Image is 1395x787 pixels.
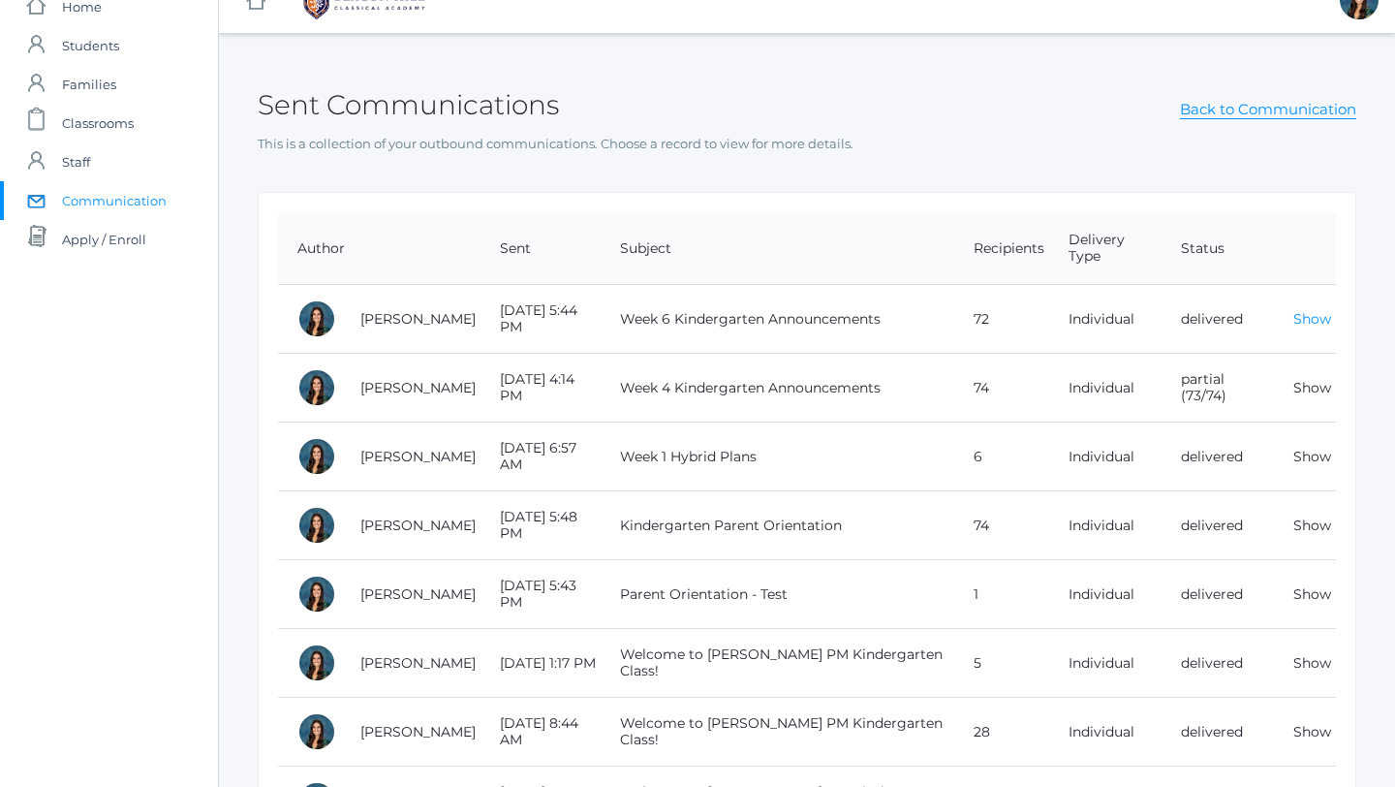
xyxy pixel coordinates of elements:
a: Show [1293,585,1331,603]
th: Author [278,212,480,285]
td: Welcome to [PERSON_NAME] PM Kindergarten Class! [601,629,953,698]
a: Show [1293,448,1331,465]
td: 28 [954,698,1049,767]
a: Show [1293,517,1331,534]
td: Welcome to [PERSON_NAME] PM Kindergarten Class! [601,698,953,767]
td: delivered [1162,629,1274,698]
td: Week 6 Kindergarten Announcements [601,285,953,354]
a: Show [1293,723,1331,740]
td: Week 1 Hybrid Plans [601,423,953,491]
td: [DATE] 5:48 PM [480,491,601,560]
th: Recipients [954,212,1049,285]
td: Parent Orientation - Test [601,560,953,629]
td: Week 4 Kindergarten Announcements [601,354,953,423]
td: delivered [1162,698,1274,767]
td: [DATE] 4:14 PM [480,354,601,423]
div: Jordyn Dewey [297,437,336,476]
td: [DATE] 8:44 AM [480,698,601,767]
a: [PERSON_NAME] [360,310,476,328]
span: Classrooms [62,104,134,142]
td: delivered [1162,491,1274,560]
a: Show [1293,379,1331,396]
div: Jordyn Dewey [297,506,336,545]
td: delivered [1162,285,1274,354]
a: Back to Communication [1180,100,1356,119]
td: Individual [1049,491,1162,560]
td: 72 [954,285,1049,354]
a: [PERSON_NAME] [360,448,476,465]
td: Individual [1049,698,1162,767]
span: Staff [62,142,90,181]
td: [DATE] 5:44 PM [480,285,601,354]
a: [PERSON_NAME] [360,654,476,672]
span: Apply / Enroll [62,220,146,259]
span: Communication [62,181,167,220]
a: Show [1293,310,1331,328]
td: 74 [954,354,1049,423]
td: 5 [954,629,1049,698]
td: Individual [1049,629,1162,698]
div: Jordyn Dewey [297,299,336,338]
td: Kindergarten Parent Orientation [601,491,953,560]
th: Delivery Type [1049,212,1162,285]
a: [PERSON_NAME] [360,517,476,534]
td: delivered [1162,560,1274,629]
a: [PERSON_NAME] [360,379,476,396]
td: Individual [1049,285,1162,354]
div: Jordyn Dewey [297,575,336,614]
td: [DATE] 6:57 AM [480,423,601,491]
div: Jordyn Dewey [297,644,336,682]
th: Sent [480,212,601,285]
a: [PERSON_NAME] [360,585,476,603]
span: Families [62,65,116,104]
td: 1 [954,560,1049,629]
td: Individual [1049,560,1162,629]
th: Status [1162,212,1274,285]
td: [DATE] 1:17 PM [480,629,601,698]
th: Subject [601,212,953,285]
td: [DATE] 5:43 PM [480,560,601,629]
h2: Sent Communications [258,90,559,120]
td: 74 [954,491,1049,560]
p: This is a collection of your outbound communications. Choose a record to view for more details. [258,135,1356,154]
td: delivered [1162,423,1274,491]
a: Show [1293,654,1331,672]
td: Individual [1049,423,1162,491]
span: Students [62,26,119,65]
div: Jordyn Dewey [297,368,336,407]
td: Individual [1049,354,1162,423]
td: 6 [954,423,1049,491]
a: [PERSON_NAME] [360,723,476,740]
div: Jordyn Dewey [297,712,336,751]
td: partial (73/74) [1162,354,1274,423]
